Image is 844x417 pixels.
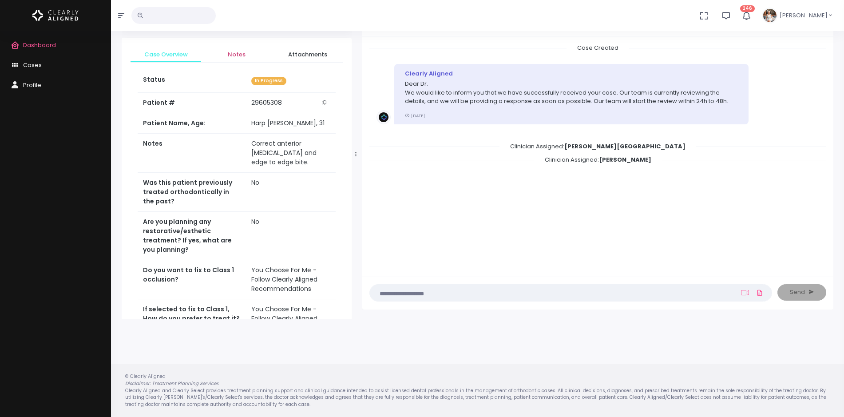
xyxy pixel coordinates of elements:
[23,81,41,89] span: Profile
[740,5,755,12] span: 246
[138,212,246,260] th: Are you planning any restorative/esthetic treatment? If yes, what are you planning?
[246,173,336,212] td: No
[564,142,686,151] b: [PERSON_NAME][GEOGRAPHIC_DATA]
[138,92,246,113] th: Patient #
[23,41,56,49] span: Dashboard
[125,380,218,387] em: Disclaimer: Treatment Planning Services
[246,93,336,113] td: 29605308
[567,41,629,55] span: Case Created
[405,69,737,78] div: Clearly Aligned
[138,299,246,338] th: If selected to fix to Class 1, How do you prefer to treat it?
[138,134,246,173] th: Notes
[32,6,79,25] img: Logo Horizontal
[138,260,246,299] th: Do you want to fix to Class 1 occlusion?
[279,50,336,59] span: Attachments
[599,155,651,164] b: [PERSON_NAME]
[138,70,246,92] th: Status
[739,289,751,296] a: Add Loom Video
[116,373,839,408] div: © Clearly Aligned Clearly Aligned and Clearly Select provides treatment planning support and clin...
[138,173,246,212] th: Was this patient previously treated orthodontically in the past?
[246,299,336,338] td: You Choose For Me - Follow Clearly Aligned Recommendations
[499,139,696,153] span: Clinician Assigned:
[251,77,286,85] span: In Progress
[246,134,336,173] td: Correct anterior [MEDICAL_DATA] and edge to edge bite.
[534,153,662,167] span: Clinician Assigned:
[246,260,336,299] td: You Choose For Me - Follow Clearly Aligned Recommendations
[246,113,336,134] td: Harp [PERSON_NAME], 31
[405,113,425,119] small: [DATE]
[138,50,194,59] span: Case Overview
[762,8,778,24] img: Header Avatar
[138,113,246,134] th: Patient Name, Age:
[23,61,42,69] span: Cases
[754,285,765,301] a: Add Files
[208,50,265,59] span: Notes
[405,79,737,106] p: Dear Dr. We would like to inform you that we have successfully received your case. Our team is cu...
[780,11,828,20] span: [PERSON_NAME]
[246,212,336,260] td: No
